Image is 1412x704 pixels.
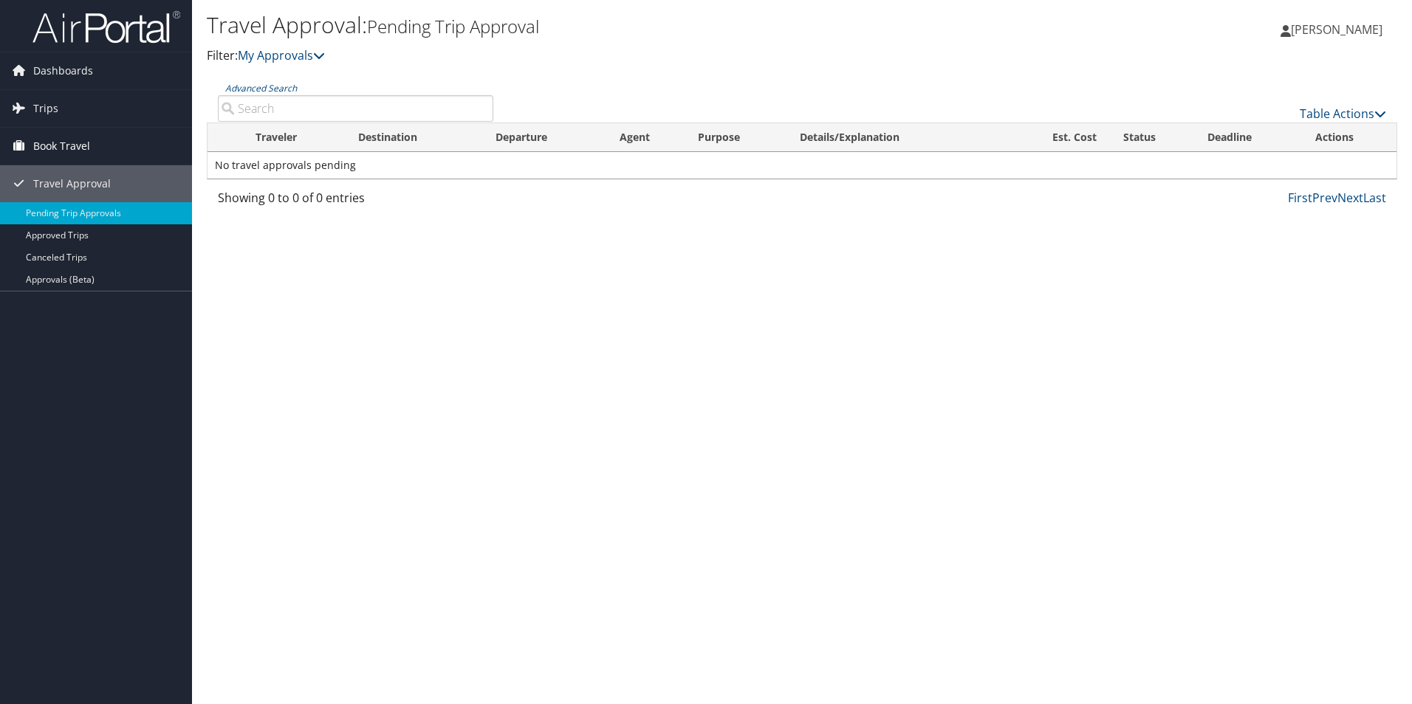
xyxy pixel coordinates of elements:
th: Agent [606,123,685,152]
span: Travel Approval [33,165,111,202]
a: First [1288,190,1312,206]
th: Actions [1302,123,1396,152]
th: Traveler: activate to sort column ascending [242,123,345,152]
a: Advanced Search [225,82,297,94]
a: Table Actions [1300,106,1386,122]
small: Pending Trip Approval [367,14,539,38]
a: Next [1337,190,1363,206]
th: Deadline: activate to sort column descending [1194,123,1303,152]
a: Prev [1312,190,1337,206]
td: No travel approvals pending [208,152,1396,179]
h1: Travel Approval: [207,10,1001,41]
span: Trips [33,90,58,127]
th: Destination: activate to sort column ascending [345,123,482,152]
a: My Approvals [238,47,325,63]
span: Dashboards [33,52,93,89]
th: Details/Explanation [786,123,1006,152]
a: Last [1363,190,1386,206]
img: airportal-logo.png [32,10,180,44]
th: Purpose [685,123,786,152]
span: Book Travel [33,128,90,165]
input: Advanced Search [218,95,493,122]
th: Status: activate to sort column ascending [1110,123,1193,152]
p: Filter: [207,46,1001,66]
span: [PERSON_NAME] [1291,21,1382,38]
div: Showing 0 to 0 of 0 entries [218,189,493,214]
th: Departure: activate to sort column ascending [482,123,606,152]
th: Est. Cost: activate to sort column ascending [1006,123,1111,152]
a: [PERSON_NAME] [1281,7,1397,52]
